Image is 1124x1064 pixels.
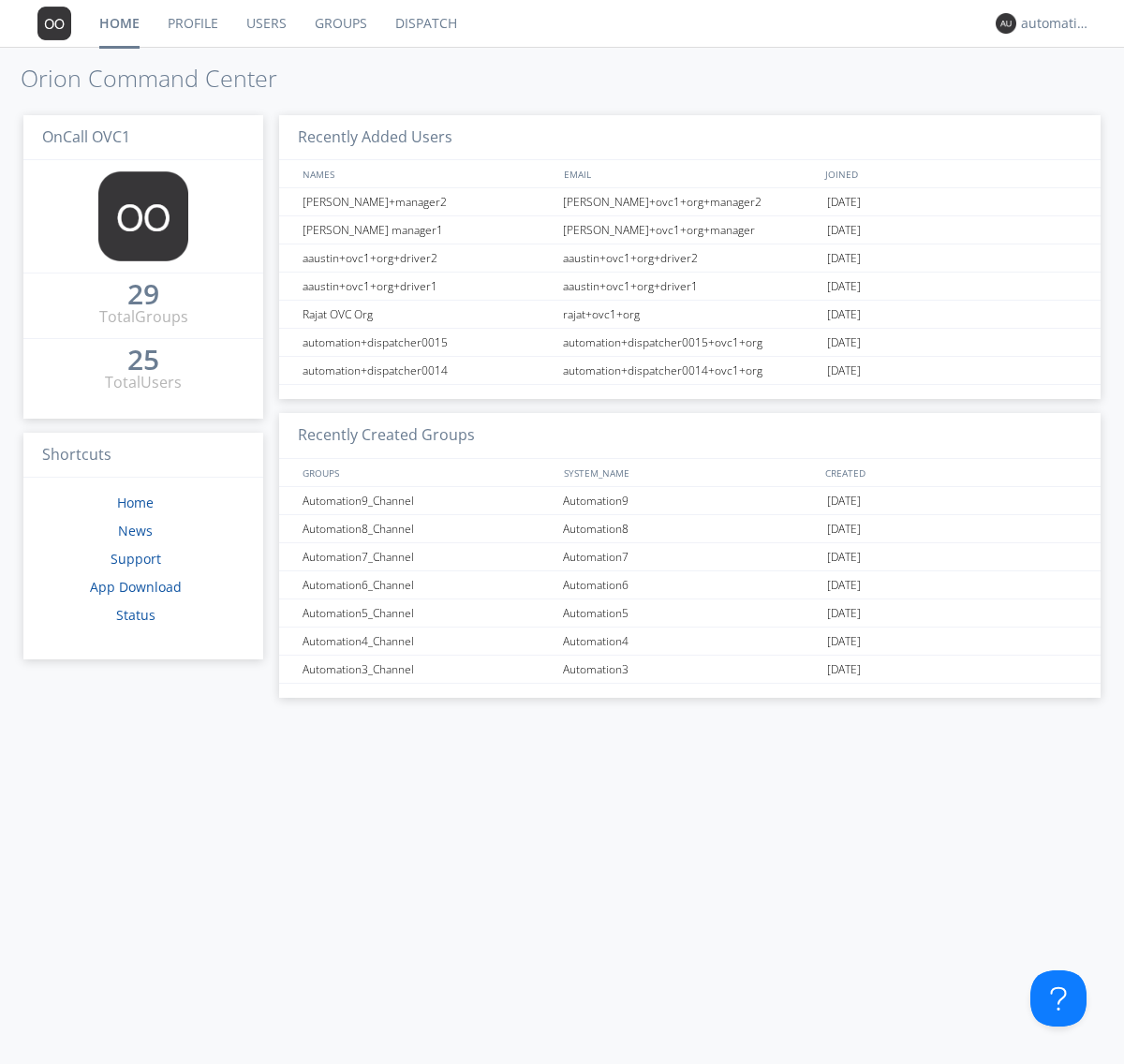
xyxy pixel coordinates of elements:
span: [DATE] [827,301,861,329]
div: Automation9 [558,487,822,514]
a: aaustin+ovc1+org+driver2aaustin+ovc1+org+driver2[DATE] [279,244,1101,273]
div: Automation5 [558,599,822,627]
a: [PERSON_NAME] manager1[PERSON_NAME]+ovc1+org+manager[DATE] [279,216,1101,244]
a: Support [111,550,161,568]
a: 29 [127,285,159,306]
span: [DATE] [827,329,861,357]
div: 25 [127,350,159,369]
div: Automation7 [558,543,822,570]
span: [DATE] [827,188,861,216]
h3: Recently Created Groups [279,413,1101,459]
a: Automation7_ChannelAutomation7[DATE] [279,543,1101,571]
div: rajat+ovc1+org [558,301,822,328]
div: GROUPS [298,459,555,486]
a: Status [116,606,155,624]
div: aaustin+ovc1+org+driver2 [558,244,822,272]
a: News [118,522,153,539]
span: [DATE] [827,515,861,543]
a: Automation4_ChannelAutomation4[DATE] [279,628,1101,656]
div: Automation5_Channel [298,599,557,627]
span: [DATE] [827,656,861,684]
div: automation+dispatcher0014+ovc1+org [558,357,822,384]
a: App Download [90,578,182,596]
div: Automation8 [558,515,822,542]
span: [DATE] [827,216,861,244]
span: [DATE] [827,487,861,515]
div: [PERSON_NAME]+manager2 [298,188,557,215]
h3: Recently Added Users [279,115,1101,161]
a: Automation3_ChannelAutomation3[DATE] [279,656,1101,684]
div: [PERSON_NAME]+ovc1+org+manager [558,216,822,244]
img: 373638.png [98,171,188,261]
div: NAMES [298,160,555,187]
div: [PERSON_NAME]+ovc1+org+manager2 [558,188,822,215]
div: aaustin+ovc1+org+driver1 [298,273,557,300]
div: Automation3_Channel [298,656,557,683]
a: Home [117,494,154,511]
a: Automation8_ChannelAutomation8[DATE] [279,515,1101,543]
img: 373638.png [37,7,71,40]
div: Total Users [105,372,182,393]
span: [DATE] [827,357,861,385]
div: aaustin+ovc1+org+driver2 [298,244,557,272]
span: [DATE] [827,628,861,656]
div: Automation4 [558,628,822,655]
a: automation+dispatcher0015automation+dispatcher0015+ovc1+org[DATE] [279,329,1101,357]
div: EMAIL [559,160,821,187]
div: Automation3 [558,656,822,683]
div: SYSTEM_NAME [559,459,821,486]
span: [DATE] [827,244,861,273]
span: [DATE] [827,543,861,571]
div: 29 [127,285,159,303]
div: Automation8_Channel [298,515,557,542]
div: Automation6_Channel [298,571,557,598]
span: OnCall OVC1 [42,126,130,147]
span: [DATE] [827,273,861,301]
div: aaustin+ovc1+org+driver1 [558,273,822,300]
a: Automation5_ChannelAutomation5[DATE] [279,599,1101,628]
a: Automation9_ChannelAutomation9[DATE] [279,487,1101,515]
a: [PERSON_NAME]+manager2[PERSON_NAME]+ovc1+org+manager2[DATE] [279,188,1101,216]
a: 25 [127,350,159,372]
div: automation+dispatcher0014 [1021,14,1091,33]
span: [DATE] [827,599,861,628]
img: 373638.png [996,13,1016,34]
a: Automation6_ChannelAutomation6[DATE] [279,571,1101,599]
div: automation+dispatcher0015+ovc1+org [558,329,822,356]
div: Automation7_Channel [298,543,557,570]
div: Automation9_Channel [298,487,557,514]
span: [DATE] [827,571,861,599]
div: automation+dispatcher0015 [298,329,557,356]
div: Automation4_Channel [298,628,557,655]
iframe: Toggle Customer Support [1030,970,1087,1027]
h3: Shortcuts [23,433,263,479]
div: Total Groups [99,306,188,328]
div: JOINED [821,160,1083,187]
a: Rajat OVC Orgrajat+ovc1+org[DATE] [279,301,1101,329]
div: automation+dispatcher0014 [298,357,557,384]
a: aaustin+ovc1+org+driver1aaustin+ovc1+org+driver1[DATE] [279,273,1101,301]
div: Rajat OVC Org [298,301,557,328]
div: Automation6 [558,571,822,598]
div: [PERSON_NAME] manager1 [298,216,557,244]
a: automation+dispatcher0014automation+dispatcher0014+ovc1+org[DATE] [279,357,1101,385]
div: CREATED [821,459,1083,486]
